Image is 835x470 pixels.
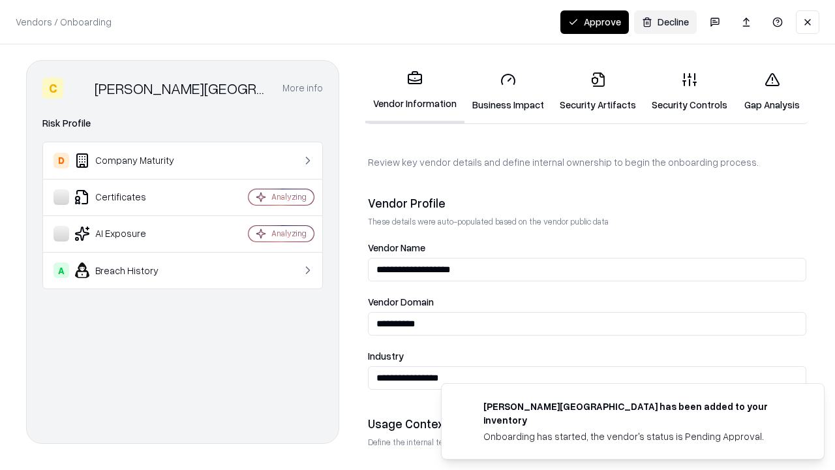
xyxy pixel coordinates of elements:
p: Define the internal team and reason for using this vendor. This helps assess business relevance a... [368,437,806,448]
div: D [53,153,69,168]
div: AI Exposure [53,226,209,242]
p: Review key vendor details and define internal ownership to begin the onboarding process. [368,155,806,169]
div: A [53,262,69,278]
a: Security Controls [644,61,735,122]
img: Reichman University [68,78,89,99]
label: Industry [368,351,806,361]
div: Analyzing [271,191,307,202]
label: Vendor Domain [368,297,806,307]
div: Analyzing [271,228,307,239]
button: Approve [560,10,629,34]
div: Breach History [53,262,209,278]
img: runi.ac.il [457,399,473,415]
div: [PERSON_NAME][GEOGRAPHIC_DATA] [95,78,267,99]
div: Risk Profile [42,116,323,131]
a: Gap Analysis [735,61,809,122]
a: Security Artifacts [552,61,644,122]
div: [PERSON_NAME][GEOGRAPHIC_DATA] has been added to your inventory [483,399,793,427]
p: These details were auto-populated based on the vendor public data [368,216,806,227]
div: Onboarding has started, the vendor's status is Pending Approval. [483,430,793,443]
button: Decline [634,10,697,34]
div: C [42,78,63,99]
a: Vendor Information [365,60,464,123]
p: Vendors / Onboarding [16,15,112,29]
a: Business Impact [464,61,552,122]
label: Vendor Name [368,243,806,253]
div: Certificates [53,189,209,205]
div: Vendor Profile [368,195,806,211]
div: Usage Context [368,416,806,431]
button: More info [282,76,323,100]
div: Company Maturity [53,153,209,168]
